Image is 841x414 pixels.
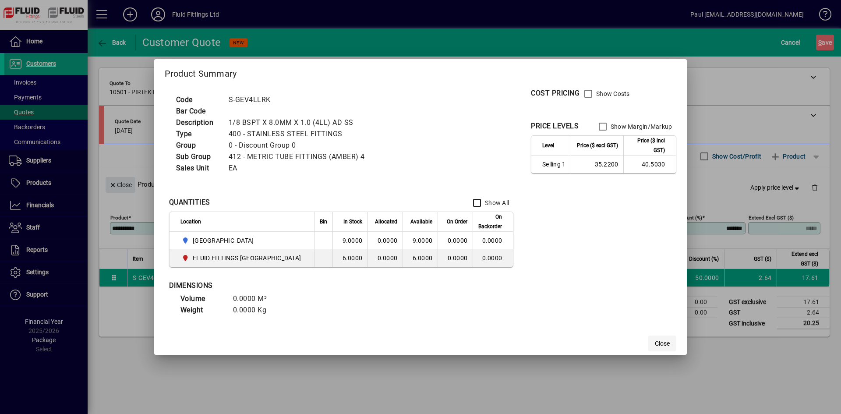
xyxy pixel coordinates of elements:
[169,197,210,208] div: QUANTITIES
[224,117,375,128] td: 1/8 BSPT X 8.0MM X 1.0 (4LL) AD SS
[531,121,579,131] div: PRICE LEVELS
[224,151,375,163] td: 412 - METRIC TUBE FITTINGS (AMBER) 4
[473,232,513,249] td: 0.0000
[169,280,388,291] div: DIMENSIONS
[609,122,672,131] label: Show Margin/Markup
[577,141,618,150] span: Price ($ excl GST)
[473,249,513,267] td: 0.0000
[478,212,502,231] span: On Backorder
[172,163,224,174] td: Sales Unit
[154,59,687,85] h2: Product Summary
[224,163,375,174] td: EA
[648,336,676,351] button: Close
[403,232,438,249] td: 9.0000
[367,249,403,267] td: 0.0000
[542,141,554,150] span: Level
[172,151,224,163] td: Sub Group
[448,255,468,262] span: 0.0000
[180,253,305,263] span: FLUID FITTINGS CHRISTCHURCH
[332,232,367,249] td: 9.0000
[180,235,305,246] span: AUCKLAND
[172,117,224,128] td: Description
[193,236,254,245] span: [GEOGRAPHIC_DATA]
[410,217,432,226] span: Available
[176,304,229,316] td: Weight
[332,249,367,267] td: 6.0000
[229,304,281,316] td: 0.0000 Kg
[531,88,580,99] div: COST PRICING
[447,217,467,226] span: On Order
[172,140,224,151] td: Group
[224,94,375,106] td: S-GEV4LLRK
[448,237,468,244] span: 0.0000
[542,160,565,169] span: Selling 1
[320,217,327,226] span: Bin
[176,293,229,304] td: Volume
[224,140,375,151] td: 0 - Discount Group 0
[403,249,438,267] td: 6.0000
[172,94,224,106] td: Code
[172,106,224,117] td: Bar Code
[367,232,403,249] td: 0.0000
[594,89,630,98] label: Show Costs
[224,128,375,140] td: 400 - STAINLESS STEEL FITTINGS
[180,217,201,226] span: Location
[571,156,623,173] td: 35.2200
[623,156,676,173] td: 40.5030
[483,198,509,207] label: Show All
[229,293,281,304] td: 0.0000 M³
[375,217,397,226] span: Allocated
[655,339,670,348] span: Close
[193,254,301,262] span: FLUID FITTINGS [GEOGRAPHIC_DATA]
[343,217,362,226] span: In Stock
[172,128,224,140] td: Type
[629,136,665,155] span: Price ($ incl GST)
